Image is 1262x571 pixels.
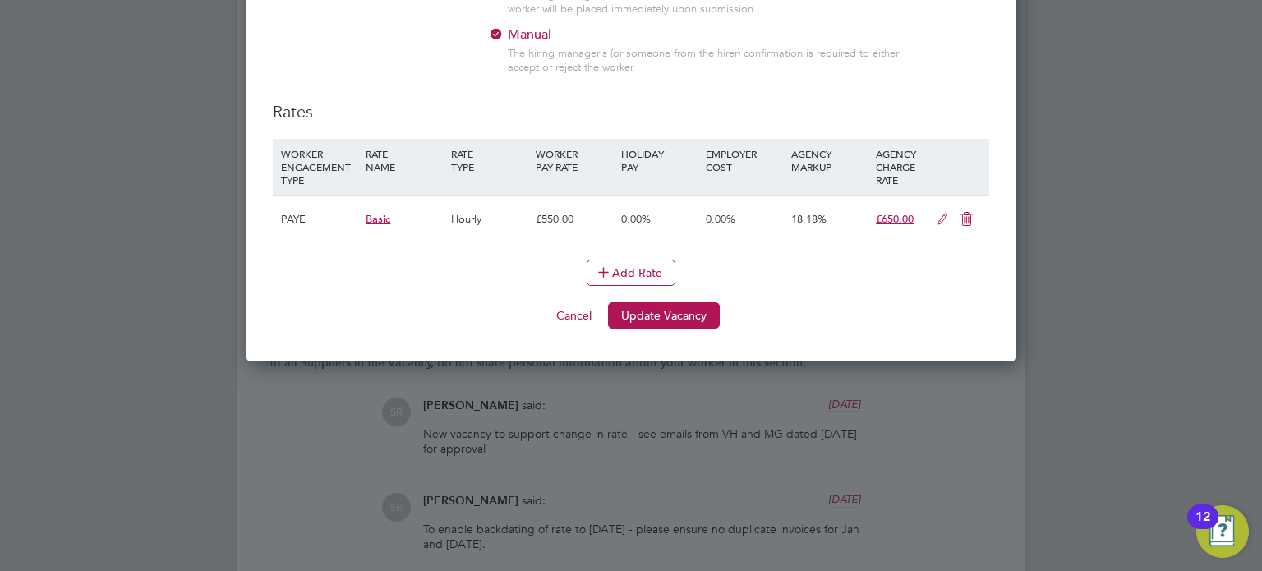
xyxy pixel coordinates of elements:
[791,212,827,226] span: 18.18%
[1196,505,1249,558] button: Open Resource Center, 12 new notifications
[587,260,675,286] button: Add Rate
[706,212,735,226] span: 0.00%
[608,302,720,329] button: Update Vacancy
[1195,517,1210,538] div: 12
[277,139,362,195] div: WORKER ENGAGEMENT TYPE
[447,196,532,243] div: Hourly
[488,26,693,44] label: Manual
[621,212,651,226] span: 0.00%
[447,139,532,182] div: RATE TYPE
[702,139,786,182] div: EMPLOYER COST
[617,139,702,182] div: HOLIDAY PAY
[508,47,907,75] div: The hiring manager's (or someone from the hirer) confirmation is required to either accept or rej...
[532,196,616,243] div: £550.00
[366,212,390,226] span: Basic
[273,101,989,122] h3: Rates
[532,139,616,182] div: WORKER PAY RATE
[787,139,872,182] div: AGENCY MARKUP
[362,139,446,182] div: RATE NAME
[543,302,605,329] button: Cancel
[876,212,914,226] span: £650.00
[277,196,362,243] div: PAYE
[872,139,928,195] div: AGENCY CHARGE RATE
